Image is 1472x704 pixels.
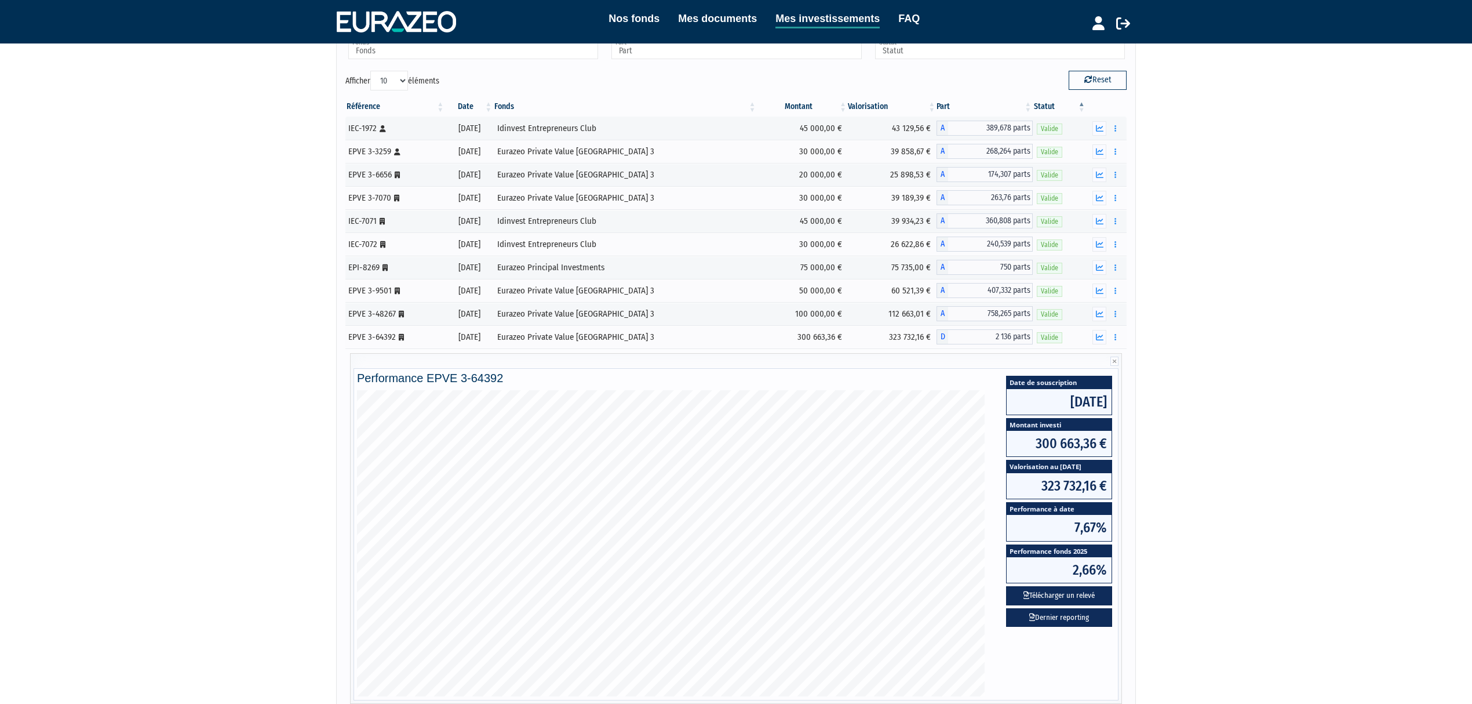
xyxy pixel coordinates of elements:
[948,306,1033,321] span: 758,265 parts
[937,144,1033,159] div: A - Eurazeo Private Value Europe 3
[757,209,848,233] td: 45 000,00 €
[848,325,937,349] td: 323 732,16 €
[609,10,660,27] a: Nos fonds
[370,71,408,90] select: Afficheréléments
[399,334,404,341] i: [Français] Personne morale
[937,213,948,228] span: A
[937,329,1033,344] div: D - Eurazeo Private Value Europe 3
[937,283,948,298] span: A
[348,331,441,343] div: EPVE 3-64392
[497,122,753,135] div: Idinvest Entrepreneurs Club
[775,10,880,28] a: Mes investissements
[449,192,489,204] div: [DATE]
[937,144,948,159] span: A
[937,213,1033,228] div: A - Idinvest Entrepreneurs Club
[394,195,399,202] i: [Français] Personne morale
[348,146,441,158] div: EPVE 3-3259
[757,256,848,279] td: 75 000,00 €
[1037,263,1062,274] span: Valide
[399,311,404,318] i: [Français] Personne morale
[937,306,948,321] span: A
[757,186,848,209] td: 30 000,00 €
[848,233,937,256] td: 26 622,86 €
[848,117,937,140] td: 43 129,56 €
[445,97,493,117] th: Date: activer pour trier la colonne par ordre croissant
[1037,286,1062,297] span: Valide
[337,11,456,32] img: 1732889491-logotype_eurazeo_blanc_rvb.png
[449,238,489,251] div: [DATE]
[848,279,937,302] td: 60 521,39 €
[948,283,1033,298] span: 407,332 parts
[449,285,489,297] div: [DATE]
[497,169,753,181] div: Eurazeo Private Value [GEOGRAPHIC_DATA] 3
[678,10,757,27] a: Mes documents
[382,264,388,271] i: [Français] Personne morale
[1007,473,1112,499] span: 323 732,16 €
[937,306,1033,321] div: A - Eurazeo Private Value Europe 3
[948,260,1033,275] span: 750 parts
[449,122,489,135] div: [DATE]
[1037,239,1062,251] span: Valide
[497,192,753,204] div: Eurazeo Private Value [GEOGRAPHIC_DATA] 3
[380,218,385,225] i: [Français] Personne morale
[345,71,439,90] label: Afficher éléments
[1007,515,1112,540] span: 7,67%
[937,121,1033,136] div: A - Idinvest Entrepreneurs Club
[757,325,848,349] td: 300 663,36 €
[937,190,948,205] span: A
[848,186,937,209] td: 39 189,39 €
[1006,586,1112,605] button: Télécharger un relevé
[948,329,1033,344] span: 2 136 parts
[937,167,1033,182] div: A - Eurazeo Private Value Europe 3
[848,140,937,163] td: 39 858,67 €
[1007,503,1112,515] span: Performance à date
[1033,97,1087,117] th: Statut : activer pour trier la colonne par ordre d&eacute;croissant
[357,372,1115,384] h4: Performance EPVE 3-64392
[1037,193,1062,204] span: Valide
[848,302,937,325] td: 112 663,01 €
[937,190,1033,205] div: A - Eurazeo Private Value Europe 3
[395,172,400,179] i: [Français] Personne morale
[394,148,400,155] i: [Français] Personne physique
[1037,124,1062,135] span: Valide
[449,146,489,158] div: [DATE]
[1037,147,1062,158] span: Valide
[497,331,753,343] div: Eurazeo Private Value [GEOGRAPHIC_DATA] 3
[1069,71,1127,89] button: Reset
[449,215,489,227] div: [DATE]
[757,233,848,256] td: 30 000,00 €
[348,262,441,274] div: EPI-8269
[497,285,753,297] div: Eurazeo Private Value [GEOGRAPHIC_DATA] 3
[757,140,848,163] td: 30 000,00 €
[1007,460,1112,473] span: Valorisation au [DATE]
[937,121,948,136] span: A
[848,209,937,233] td: 39 934,23 €
[1007,557,1112,583] span: 2,66%
[1007,545,1112,557] span: Performance fonds 2025
[348,215,441,227] div: IEC-7071
[345,97,445,117] th: Référence : activer pour trier la colonne par ordre croissant
[348,169,441,181] div: EPVE 3-6656
[898,10,920,27] a: FAQ
[848,97,937,117] th: Valorisation: activer pour trier la colonne par ordre croissant
[757,302,848,325] td: 100 000,00 €
[948,190,1033,205] span: 263,76 parts
[348,122,441,135] div: IEC-1972
[1037,216,1062,227] span: Valide
[757,117,848,140] td: 45 000,00 €
[449,262,489,274] div: [DATE]
[937,237,1033,252] div: A - Idinvest Entrepreneurs Club
[1007,389,1112,415] span: [DATE]
[348,308,441,320] div: EPVE 3-48267
[395,288,400,295] i: [Français] Personne morale
[497,262,753,274] div: Eurazeo Principal Investments
[449,169,489,181] div: [DATE]
[348,238,441,251] div: IEC-7072
[497,215,753,227] div: Idinvest Entrepreneurs Club
[937,329,948,344] span: D
[948,121,1033,136] span: 389,678 parts
[757,279,848,302] td: 50 000,00 €
[1037,170,1062,181] span: Valide
[848,163,937,186] td: 25 898,53 €
[757,97,848,117] th: Montant: activer pour trier la colonne par ordre croissant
